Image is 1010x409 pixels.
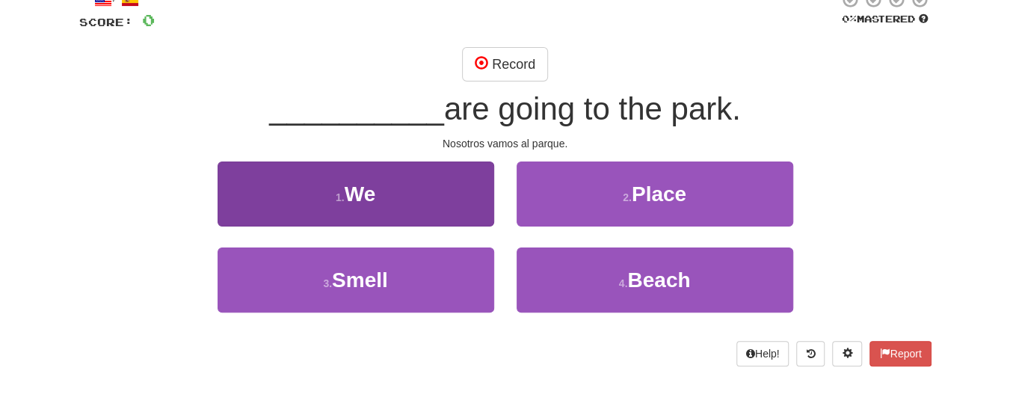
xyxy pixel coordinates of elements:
span: 0 [142,10,155,29]
div: Nosotros vamos al parque. [79,136,932,151]
button: 3.Smell [218,247,494,313]
button: 2.Place [517,162,793,227]
span: Place [632,182,686,206]
small: 1 . [336,191,345,203]
button: 1.We [218,162,494,227]
button: Record [462,47,548,82]
small: 3 . [323,277,332,289]
span: 0 % [842,13,857,25]
button: Report [869,341,931,366]
button: Help! [736,341,789,366]
span: We [345,182,376,206]
span: Beach [627,268,690,292]
button: Round history (alt+y) [796,341,825,366]
small: 2 . [623,191,632,203]
span: are going to the park. [444,91,741,126]
small: 4 . [619,277,628,289]
div: Mastered [839,13,932,26]
span: Smell [332,268,388,292]
button: 4.Beach [517,247,793,313]
span: Score: [79,16,133,28]
span: __________ [269,91,444,126]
